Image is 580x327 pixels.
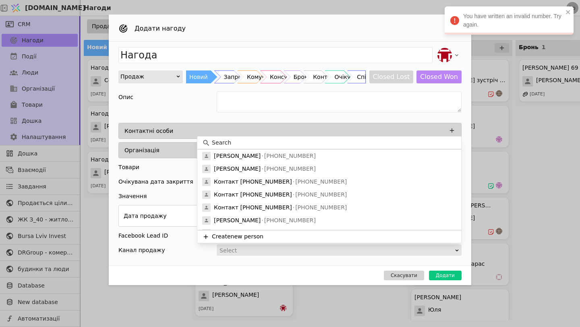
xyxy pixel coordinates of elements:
p: Організація [124,146,159,155]
input: Ім'я [118,47,433,63]
p: Контактні особи [124,127,173,135]
div: Бронь [294,70,311,83]
p: [PHONE_NUMBER] [292,229,347,238]
h2: Додати нагоду [135,24,186,33]
p: [PERSON_NAME] [214,152,261,160]
div: Запрошення [224,70,261,83]
div: You have written an invalid number. Try again. [445,6,574,35]
p: [PHONE_NUMBER] [292,203,347,212]
div: Select [220,245,454,256]
div: Канал продажу [118,244,165,256]
button: Closed Won [416,70,462,83]
button: close [565,9,571,15]
div: Товари [118,161,139,173]
p: Контакт [PHONE_NUMBER] [214,190,292,199]
div: Очікувана дата закриття [118,176,193,187]
div: Очікування [334,70,368,83]
p: [PHONE_NUMBER] [292,190,347,199]
p: [PERSON_NAME] [214,216,261,225]
img: bo [437,48,452,62]
p: [PHONE_NUMBER] [261,152,316,160]
div: Facebook Lead ID [118,230,168,241]
div: Консультація [270,70,310,83]
div: Співпраця [357,70,387,83]
p: [PERSON_NAME] [214,165,261,173]
div: Add Opportunity [109,14,471,285]
p: Контакт [PHONE_NUMBER] [214,178,292,186]
div: Дата продажу [124,210,166,221]
p: [PHONE_NUMBER] [261,216,316,225]
div: Контракт [313,70,341,83]
div: Комунікація [247,70,283,83]
button: Скасувати [384,271,424,280]
p: [PHONE_NUMBER] [292,178,347,186]
p: Контакт [PHONE_NUMBER] [214,203,292,212]
div: Продаж [120,71,176,82]
button: Closed Lost [369,70,414,83]
div: Опис [118,91,217,103]
button: Додати [429,271,462,280]
div: Новий [189,70,208,83]
span: Значення [118,190,147,202]
p: [PHONE_NUMBER] [261,165,316,173]
button: Createnew person [197,230,461,243]
input: Search [212,139,456,147]
p: Контакт [PHONE_NUMBER] [214,229,292,238]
